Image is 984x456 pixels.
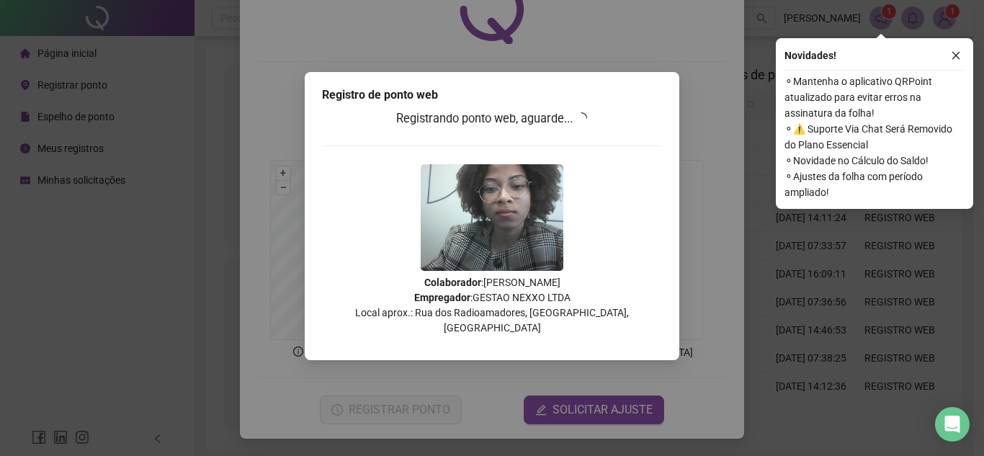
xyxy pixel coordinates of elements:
span: close [951,50,961,61]
div: Open Intercom Messenger [935,407,970,442]
span: loading [576,112,589,125]
span: Novidades ! [784,48,836,63]
strong: Colaborador [424,277,481,288]
span: ⚬ Novidade no Cálculo do Saldo! [784,153,965,169]
p: : [PERSON_NAME] : GESTAO NEXXO LTDA Local aprox.: Rua dos Radioamadores, [GEOGRAPHIC_DATA], [GEOG... [322,275,662,336]
h3: Registrando ponto web, aguarde... [322,109,662,128]
span: ⚬ Mantenha o aplicativo QRPoint atualizado para evitar erros na assinatura da folha! [784,73,965,121]
span: ⚬ ⚠️ Suporte Via Chat Será Removido do Plano Essencial [784,121,965,153]
span: ⚬ Ajustes da folha com período ampliado! [784,169,965,200]
strong: Empregador [414,292,470,303]
div: Registro de ponto web [322,86,662,104]
img: 9k= [421,164,563,271]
